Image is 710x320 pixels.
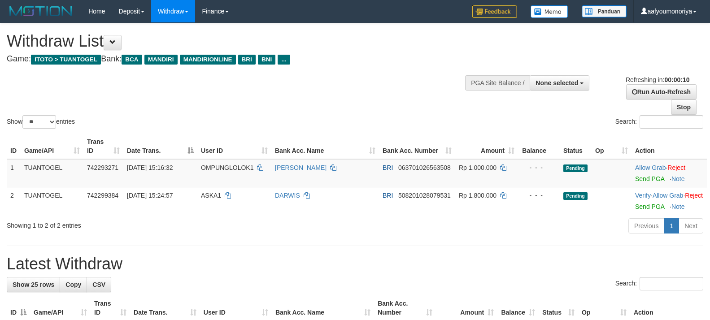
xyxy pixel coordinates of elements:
[679,218,703,234] a: Next
[522,191,556,200] div: - - -
[22,115,56,129] select: Showentries
[664,218,679,234] a: 1
[201,192,221,199] span: ASKA1
[7,55,464,64] h4: Game: Bank:
[278,55,290,65] span: ...
[472,5,517,18] img: Feedback.jpg
[635,175,664,182] a: Send PGA
[531,5,568,18] img: Button%20Memo.svg
[31,55,101,65] span: ITOTO > TUANTOGEL
[7,134,21,159] th: ID
[21,134,83,159] th: Game/API: activate to sort column ascending
[7,32,464,50] h1: Withdraw List
[180,55,236,65] span: MANDIRIONLINE
[685,192,703,199] a: Reject
[21,159,83,187] td: TUANTOGEL
[635,164,666,171] a: Allow Grab
[640,115,703,129] input: Search:
[628,218,664,234] a: Previous
[7,277,60,292] a: Show 25 rows
[536,79,578,86] span: None selected
[626,76,689,83] span: Refreshing in:
[635,164,667,171] span: ·
[465,75,530,91] div: PGA Site Balance /
[582,5,627,17] img: panduan.png
[65,281,81,288] span: Copy
[7,217,289,230] div: Showing 1 to 2 of 2 entries
[87,164,118,171] span: 742293271
[592,134,632,159] th: Op: activate to sort column ascending
[238,55,256,65] span: BRI
[671,203,685,210] a: Note
[275,164,327,171] a: [PERSON_NAME]
[518,134,560,159] th: Balance
[632,187,707,215] td: · ·
[632,134,707,159] th: Action
[92,281,105,288] span: CSV
[459,164,497,171] span: Rp 1.000.000
[563,164,588,172] span: Pending
[398,164,451,171] span: Copy 063701026563508 to clipboard
[635,203,664,210] a: Send PGA
[7,187,21,215] td: 2
[83,134,123,159] th: Trans ID: activate to sort column ascending
[13,281,54,288] span: Show 25 rows
[21,187,83,215] td: TUANTOGEL
[258,55,275,65] span: BNI
[563,192,588,200] span: Pending
[7,4,75,18] img: MOTION_logo.png
[635,192,651,199] a: Verify
[60,277,87,292] a: Copy
[632,159,707,187] td: ·
[653,192,683,199] a: Allow Grab
[383,164,393,171] span: BRI
[127,192,173,199] span: [DATE] 15:24:57
[87,277,111,292] a: CSV
[197,134,271,159] th: User ID: activate to sort column ascending
[615,277,703,290] label: Search:
[379,134,455,159] th: Bank Acc. Number: activate to sort column ascending
[455,134,518,159] th: Amount: activate to sort column ascending
[7,159,21,187] td: 1
[201,164,253,171] span: OMPUNGLOLOK1
[271,134,379,159] th: Bank Acc. Name: activate to sort column ascending
[667,164,685,171] a: Reject
[615,115,703,129] label: Search:
[123,134,197,159] th: Date Trans.: activate to sort column descending
[144,55,178,65] span: MANDIRI
[459,192,497,199] span: Rp 1.800.000
[7,255,703,273] h1: Latest Withdraw
[7,115,75,129] label: Show entries
[640,277,703,290] input: Search:
[671,175,685,182] a: Note
[87,192,118,199] span: 742299384
[122,55,142,65] span: BCA
[653,192,685,199] span: ·
[560,134,592,159] th: Status
[522,163,556,172] div: - - -
[664,76,689,83] strong: 00:00:10
[398,192,451,199] span: Copy 508201028079531 to clipboard
[127,164,173,171] span: [DATE] 15:16:32
[626,84,697,99] a: Run Auto-Refresh
[530,75,589,91] button: None selected
[383,192,393,199] span: BRI
[275,192,300,199] a: DARWIS
[671,99,697,115] a: Stop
